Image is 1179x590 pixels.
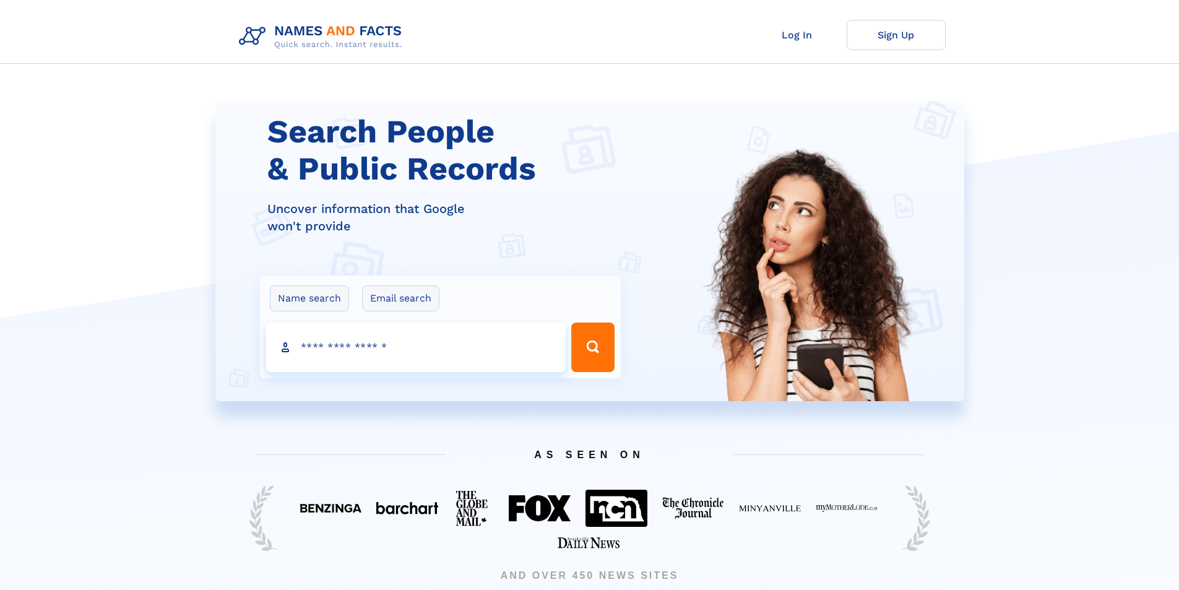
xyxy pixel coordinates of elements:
[376,502,438,514] img: Featured on BarChart
[270,285,349,311] label: Name search
[585,490,647,526] img: Featured on NCN
[300,504,361,513] img: Featured on Benzinga
[266,323,566,372] input: search input
[571,323,615,372] button: Search Button
[816,504,878,513] img: Featured on My Mother Lode
[453,488,494,529] img: Featured on The Globe And Mail
[739,504,801,513] img: Featured on Minyanville
[847,20,946,50] a: Sign Up
[362,285,439,311] label: Email search
[695,145,924,463] img: Search People and Public records
[509,495,571,521] img: Featured on FOX 40
[267,200,629,235] div: Uncover information that Google won't provide
[237,434,943,475] span: AS SEEN ON
[234,20,412,53] img: Logo Names and Facts
[558,537,620,549] img: Featured on Starkville Daily News
[267,113,629,188] h1: Search People & Public Records
[662,497,724,519] img: Featured on The Chronicle Journal
[237,568,943,583] span: AND OVER 450 NEWS SITES
[748,20,847,50] a: Log In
